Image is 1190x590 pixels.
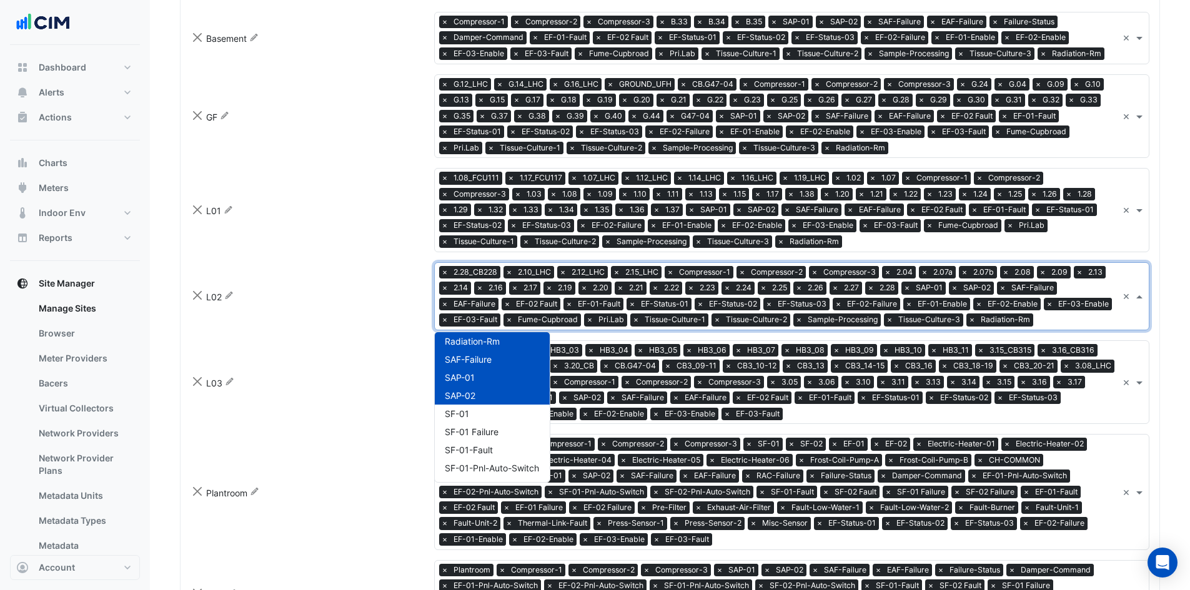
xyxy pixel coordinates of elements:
fa-icon: Rename [224,204,233,215]
span: × [1063,188,1074,200]
button: Dashboard [10,55,140,80]
span: SF-01 Failure [445,426,498,437]
span: × [953,94,964,106]
span: × [694,16,705,28]
span: × [583,94,594,106]
span: × [864,16,875,28]
span: × [511,94,522,106]
span: Charts [39,157,67,169]
span: Compressor-2 [985,172,1043,184]
span: × [530,31,541,44]
a: Bacers [29,371,140,396]
span: × [991,94,1003,106]
span: × [655,31,666,44]
span: × [1038,47,1049,60]
span: × [937,110,948,122]
a: Browser [29,321,140,346]
span: G.26 [815,94,838,106]
span: B.34 [705,16,728,28]
span: × [785,188,796,200]
span: Compressor-2 [522,16,580,28]
span: EF-02-Failure [872,31,928,44]
app-icon: Reports [16,232,29,244]
span: G.13 [450,94,472,106]
span: × [507,125,518,138]
span: × [865,47,876,60]
span: Account [39,561,75,574]
span: SF-02 [445,481,470,491]
span: G.27 [853,94,875,106]
span: EF-02 Fault [948,110,996,122]
button: Close [191,485,204,498]
a: Metadata Units [29,483,140,508]
span: × [439,142,450,154]
span: G.20 [630,94,653,106]
span: × [693,94,704,106]
a: Metadata Types [29,508,140,533]
span: × [768,16,780,28]
span: × [477,110,488,122]
span: × [959,188,970,200]
span: G.25 [778,94,801,106]
a: Network Providers [29,421,140,446]
span: × [590,110,602,122]
span: Compressor-1 [450,16,508,28]
span: G.29 [927,94,950,106]
span: × [927,16,938,28]
span: 1.26 [1039,188,1060,200]
button: Charts [10,150,140,175]
span: EF-03-Fault [939,125,989,138]
span: Compressor-3 [595,16,653,28]
span: G.40 [602,110,625,122]
span: × [1028,188,1039,200]
ng-dropdown-panel: Options list [434,332,550,483]
span: 1.11 [664,188,682,200]
span: Sample-Processing [660,142,736,154]
fa-icon: Rename [220,111,229,121]
span: × [583,188,595,200]
span: × [552,110,563,122]
span: × [550,78,561,91]
span: Dashboard [39,61,86,74]
span: EF-Status-02 [734,31,788,44]
span: EF-03-Fault [522,47,572,60]
span: × [568,172,580,184]
span: × [890,188,901,200]
span: × [740,78,751,91]
span: EF-02 Fault [604,31,652,44]
fa-icon: Rename [225,376,234,387]
span: × [593,31,604,44]
span: × [821,142,833,154]
span: 1.10 [630,188,650,200]
span: Compressor-3 [895,78,954,91]
img: Company Logo [15,10,71,35]
span: Compressor-1 [751,78,808,91]
span: 1.15 [730,188,749,200]
span: × [719,188,730,200]
span: × [439,94,450,106]
span: G.24 [968,78,991,91]
span: × [861,31,872,44]
span: × [439,16,450,28]
app-icon: Alerts [16,86,29,99]
span: SAP-02 [827,16,861,28]
span: × [619,188,630,200]
button: Close [191,203,204,216]
span: SAP-01 [445,372,475,383]
button: Close [191,375,204,388]
span: EF-01-Enable [943,31,998,44]
span: 1.02 [843,172,864,184]
span: G.10 [1082,78,1104,91]
span: 1.08 [559,188,580,200]
span: G.09 [1044,78,1068,91]
span: × [648,142,660,154]
a: Meter Providers [29,346,140,371]
span: G.15 [487,94,508,106]
span: Indoor Env [39,207,86,219]
span: × [567,142,578,154]
span: × [804,94,815,106]
span: 1.21 [867,188,886,200]
span: × [576,125,587,138]
button: Alerts [10,80,140,105]
span: × [628,110,640,122]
